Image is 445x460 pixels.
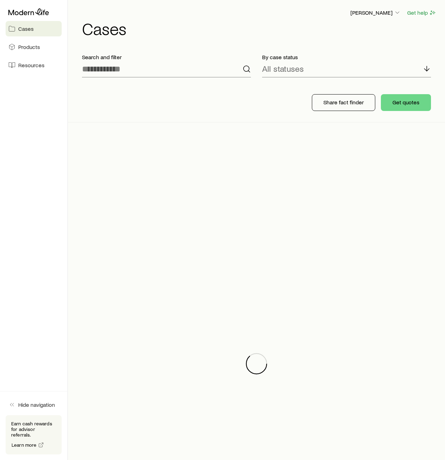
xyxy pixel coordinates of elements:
[6,21,62,36] a: Cases
[12,442,37,447] span: Learn more
[381,94,431,111] button: Get quotes
[18,401,55,408] span: Hide navigation
[312,94,375,111] button: Share fact finder
[11,421,56,438] p: Earn cash rewards for advisor referrals.
[18,43,40,50] span: Products
[350,9,401,16] p: [PERSON_NAME]
[407,9,437,17] button: Get help
[262,64,304,74] p: All statuses
[323,99,364,106] p: Share fact finder
[262,54,431,61] p: By case status
[82,20,437,37] h1: Cases
[6,397,62,412] button: Hide navigation
[18,62,44,69] span: Resources
[6,57,62,73] a: Resources
[6,415,62,454] div: Earn cash rewards for advisor referrals.Learn more
[350,9,401,17] button: [PERSON_NAME]
[6,39,62,55] a: Products
[18,25,34,32] span: Cases
[82,54,251,61] p: Search and filter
